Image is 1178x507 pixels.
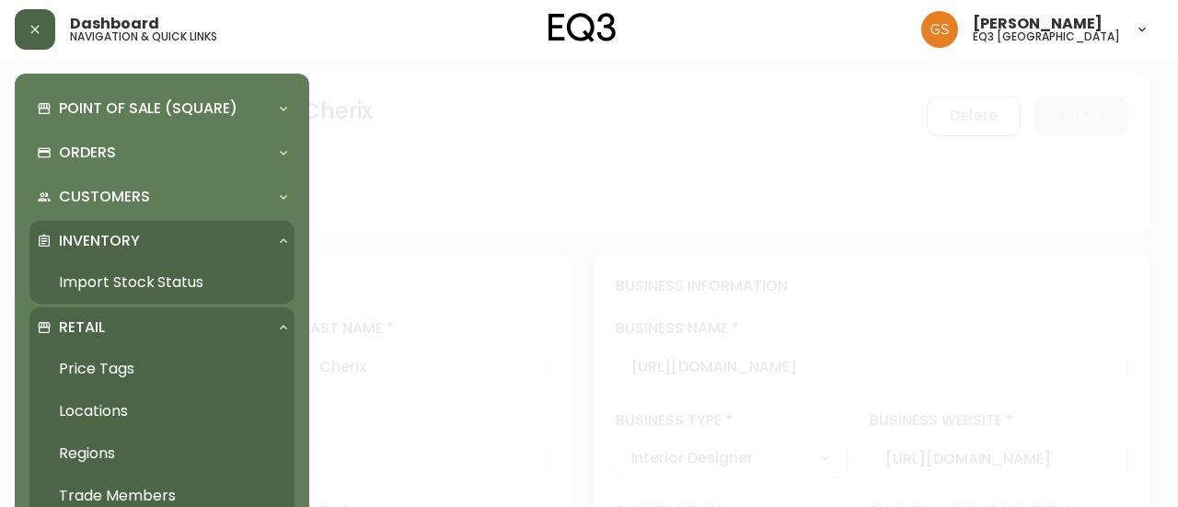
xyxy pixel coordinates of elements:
div: Orders [29,133,294,173]
a: Price Tags [29,348,294,390]
h5: eq3 [GEOGRAPHIC_DATA] [973,31,1120,42]
img: 6b403d9c54a9a0c30f681d41f5fc2571 [921,11,958,48]
a: Import Stock Status [29,261,294,304]
span: Dashboard [70,17,159,31]
div: Retail [29,307,294,348]
img: logo [549,13,617,42]
span: [PERSON_NAME] [973,17,1103,31]
div: Point of Sale (Square) [29,88,294,129]
p: Retail [59,317,105,338]
p: Inventory [59,231,140,251]
h5: navigation & quick links [70,31,217,42]
p: Customers [59,187,150,207]
a: Locations [29,390,294,432]
p: Point of Sale (Square) [59,98,237,119]
div: Customers [29,177,294,217]
div: Inventory [29,221,294,261]
p: Orders [59,143,116,163]
a: Regions [29,432,294,475]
